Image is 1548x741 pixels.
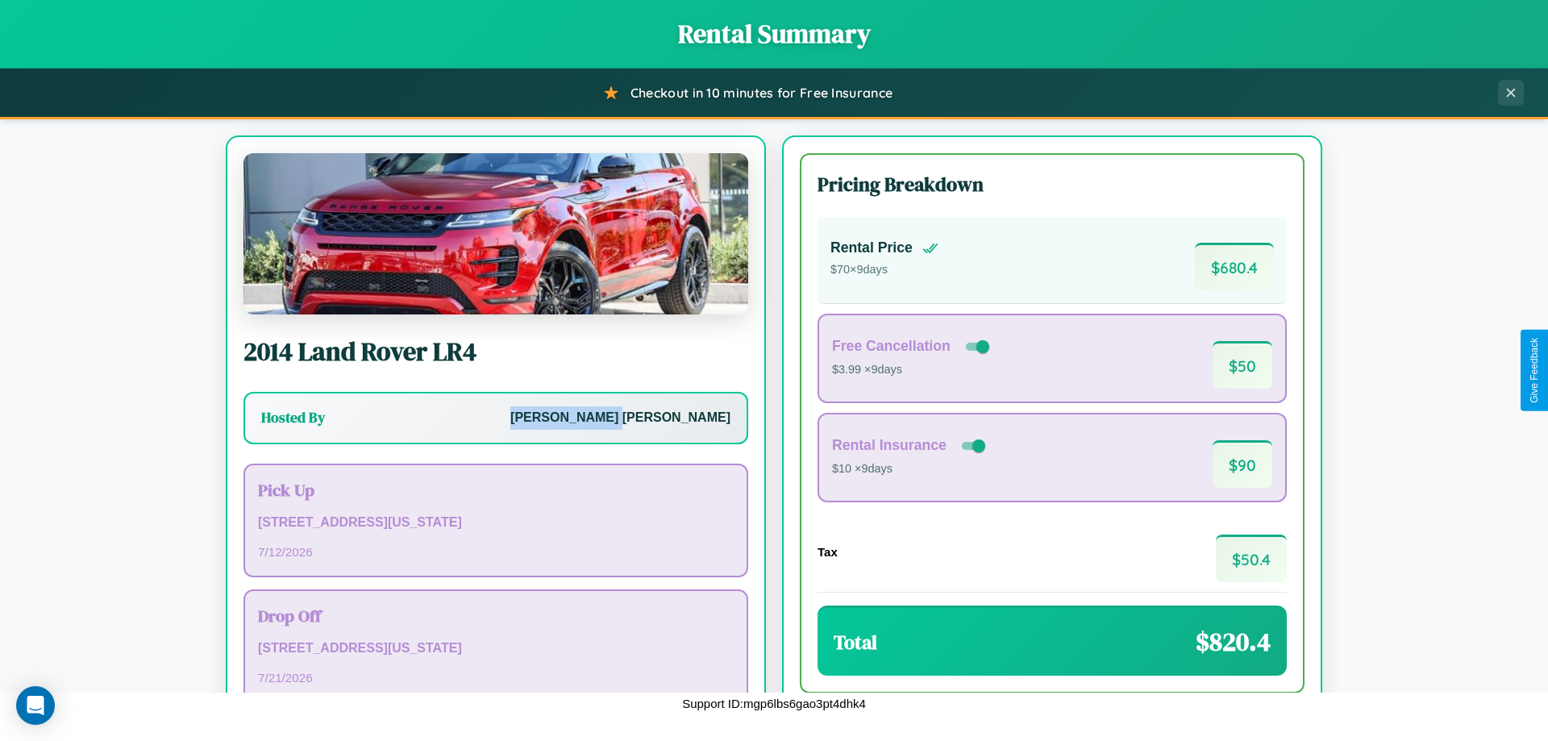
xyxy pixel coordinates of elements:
span: $ 680.4 [1195,243,1274,290]
h2: 2014 Land Rover LR4 [243,334,748,369]
span: $ 50.4 [1216,535,1287,582]
span: Checkout in 10 minutes for Free Insurance [630,85,893,101]
h4: Free Cancellation [832,338,951,355]
p: [STREET_ADDRESS][US_STATE] [258,637,734,660]
div: Open Intercom Messenger [16,686,55,725]
h4: Rental Price [830,239,913,256]
span: $ 90 [1213,440,1272,488]
p: $10 × 9 days [832,459,988,480]
h3: Drop Off [258,604,734,627]
p: [STREET_ADDRESS][US_STATE] [258,511,734,535]
p: [PERSON_NAME] [PERSON_NAME] [510,406,730,430]
h4: Rental Insurance [832,437,947,454]
span: $ 820.4 [1196,624,1271,660]
h4: Tax [818,545,838,559]
h3: Pricing Breakdown [818,171,1287,198]
h3: Hosted By [261,408,325,427]
p: 7 / 21 / 2026 [258,667,734,689]
div: Give Feedback [1529,338,1540,403]
img: Land Rover LR4 [243,153,748,314]
p: Support ID: mgp6lbs6gao3pt4dhk4 [682,693,866,714]
span: $ 50 [1213,341,1272,389]
h1: Rental Summary [16,16,1532,52]
h3: Total [834,629,877,656]
h3: Pick Up [258,478,734,502]
p: $ 70 × 9 days [830,260,938,281]
p: 7 / 12 / 2026 [258,541,734,563]
p: $3.99 × 9 days [832,360,992,381]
